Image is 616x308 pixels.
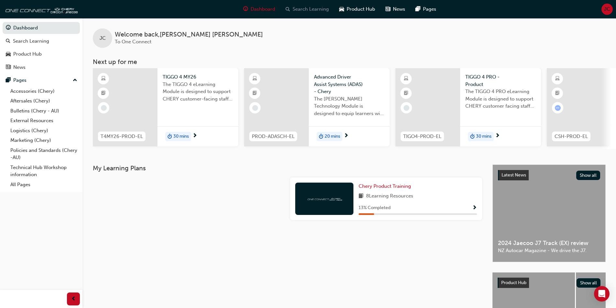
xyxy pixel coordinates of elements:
[8,86,80,96] a: Accessories (Chery)
[314,95,384,117] span: The [PERSON_NAME] Technology Module is designed to equip learners with essential knowledge about ...
[252,133,295,140] span: PROD-ADASCH-EL
[334,3,380,16] a: car-iconProduct Hub
[325,133,340,140] span: 20 mins
[319,133,323,141] span: duration-icon
[8,163,80,180] a: Technical Hub Workshop information
[555,105,561,111] span: learningRecordVerb_ATTEMPT-icon
[93,68,238,146] a: T4MY26-PROD-ELTIGGO 4 MY26The TIGGO 4 eLearning Module is designed to support CHERY customer-faci...
[498,170,600,180] a: Latest NewsShow all
[13,64,26,71] div: News
[6,38,10,44] span: search-icon
[359,204,391,212] span: 13 % Completed
[8,106,80,116] a: Bulletins (Chery - AU)
[168,133,172,141] span: duration-icon
[555,75,560,83] span: learningResourceType_ELEARNING-icon
[163,81,233,103] span: The TIGGO 4 eLearning Module is designed to support CHERY customer-facing staff with the product ...
[6,51,11,57] span: car-icon
[3,22,80,34] a: Dashboard
[8,180,80,190] a: All Pages
[492,165,606,262] a: Latest NewsShow all2024 Jaecoo J7 Track (EX) reviewNZ Autocar Magazine - We drive the J7.
[244,68,390,146] a: PROD-ADASCH-ELAdvanced Driver Assist Systems (ADAS) - CheryThe [PERSON_NAME] Technology Module is...
[82,58,616,66] h3: Next up for me
[403,133,441,140] span: TIGO4-PROD-EL
[3,21,80,74] button: DashboardSearch LearningProduct HubNews
[100,35,106,42] span: JC
[476,133,492,140] span: 30 mins
[253,89,257,98] span: booktick-icon
[366,192,413,200] span: 8 Learning Resources
[472,204,477,212] button: Show Progress
[404,75,408,83] span: learningResourceType_ELEARNING-icon
[344,133,349,139] span: next-icon
[404,89,408,98] span: booktick-icon
[465,88,536,110] span: The TIGGO 4 PRO eLearning Module is designed to support CHERY customer facing staff with the prod...
[577,278,601,288] button: Show all
[498,278,600,288] a: Product HubShow all
[243,5,248,13] span: guage-icon
[293,5,329,13] span: Search Learning
[115,31,263,38] span: Welcome back , [PERSON_NAME] [PERSON_NAME]
[307,196,342,202] img: oneconnect
[339,5,344,13] span: car-icon
[173,133,189,140] span: 30 mins
[163,73,233,81] span: TIGGO 4 MY26
[238,3,280,16] a: guage-iconDashboard
[280,3,334,16] a: search-iconSearch Learning
[13,50,42,58] div: Product Hub
[347,5,375,13] span: Product Hub
[3,61,80,73] a: News
[13,37,49,45] div: Search Learning
[252,105,258,111] span: learningRecordVerb_NONE-icon
[393,5,405,13] span: News
[410,3,441,16] a: pages-iconPages
[555,89,560,98] span: booktick-icon
[3,3,78,16] img: oneconnect
[286,5,290,13] span: search-icon
[71,295,76,303] span: prev-icon
[8,116,80,126] a: External Resources
[501,280,526,285] span: Product Hub
[380,3,410,16] a: news-iconNews
[3,48,80,60] a: Product Hub
[555,133,588,140] span: CSH-PROD-EL
[101,75,106,83] span: learningResourceType_ELEARNING-icon
[93,165,482,172] h3: My Learning Plans
[3,74,80,86] button: Pages
[495,133,500,139] span: next-icon
[314,73,384,95] span: Advanced Driver Assist Systems (ADAS) - Chery
[470,133,475,141] span: duration-icon
[6,65,11,70] span: news-icon
[416,5,420,13] span: pages-icon
[404,105,409,111] span: learningRecordVerb_NONE-icon
[359,183,411,189] span: Chery Product Training
[498,247,600,254] span: NZ Autocar Magazine - We drive the J7.
[502,172,526,178] span: Latest News
[101,105,107,111] span: learningRecordVerb_NONE-icon
[385,5,390,13] span: news-icon
[8,96,80,106] a: Aftersales (Chery)
[192,133,197,139] span: next-icon
[6,78,11,83] span: pages-icon
[251,5,275,13] span: Dashboard
[8,145,80,163] a: Policies and Standards (Chery -AU)
[101,133,143,140] span: T4MY26-PROD-EL
[472,205,477,211] span: Show Progress
[498,239,600,247] span: 2024 Jaecoo J7 Track (EX) review
[13,77,27,84] div: Pages
[73,76,77,85] span: up-icon
[465,73,536,88] span: TIGGO 4 PRO - Product
[115,39,151,45] span: To One Connect
[6,25,11,31] span: guage-icon
[3,35,80,47] a: Search Learning
[395,68,541,146] a: TIGO4-PROD-ELTIGGO 4 PRO - ProductThe TIGGO 4 PRO eLearning Module is designed to support CHERY c...
[8,135,80,145] a: Marketing (Chery)
[601,4,613,15] button: JC
[604,5,610,13] span: JC
[101,89,106,98] span: booktick-icon
[594,286,610,302] div: Open Intercom Messenger
[8,126,80,136] a: Logistics (Chery)
[359,183,414,190] a: Chery Product Training
[576,171,600,180] button: Show all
